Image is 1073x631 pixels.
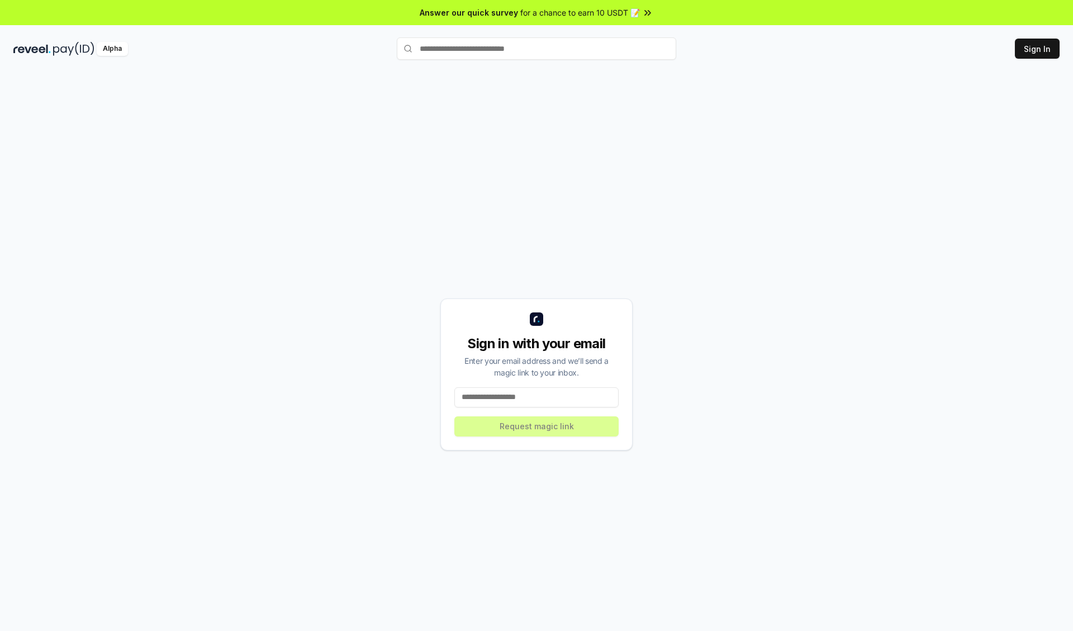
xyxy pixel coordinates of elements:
img: logo_small [530,312,543,326]
span: Answer our quick survey [420,7,518,18]
img: pay_id [53,42,94,56]
div: Sign in with your email [454,335,619,353]
span: for a chance to earn 10 USDT 📝 [520,7,640,18]
img: reveel_dark [13,42,51,56]
button: Sign In [1015,39,1060,59]
div: Enter your email address and we’ll send a magic link to your inbox. [454,355,619,378]
div: Alpha [97,42,128,56]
